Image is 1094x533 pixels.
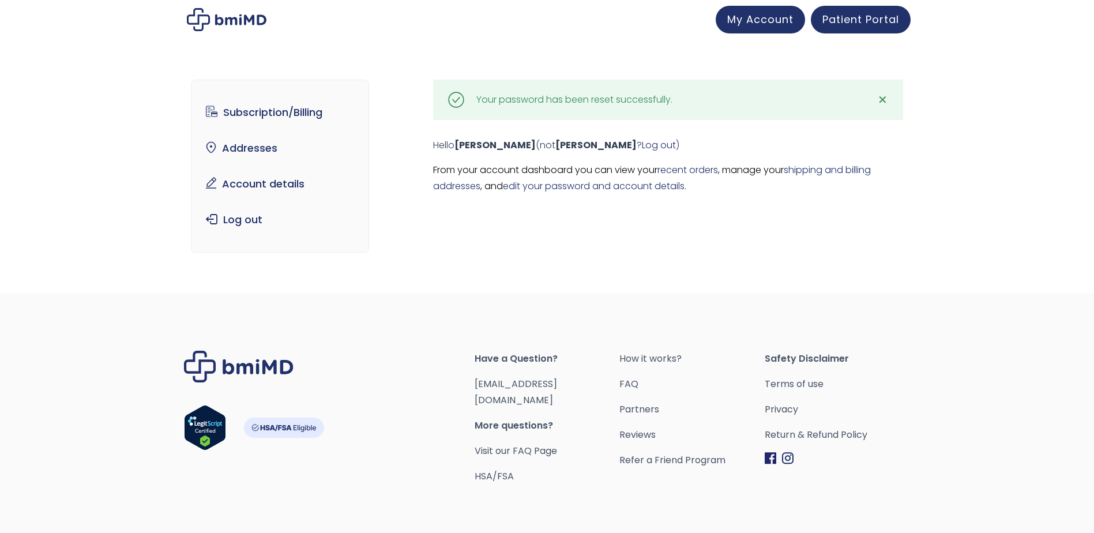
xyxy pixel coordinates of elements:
[475,351,620,367] span: Have a Question?
[184,405,226,456] a: Verify LegitScript Approval for www.bmimd.com
[765,452,776,464] img: Facebook
[503,179,685,193] a: edit your password and account details
[200,208,360,232] a: Log out
[765,376,910,392] a: Terms of use
[475,377,557,407] a: [EMAIL_ADDRESS][DOMAIN_NAME]
[619,376,765,392] a: FAQ
[619,351,765,367] a: How it works?
[619,427,765,443] a: Reviews
[619,452,765,468] a: Refer a Friend Program
[454,138,536,152] strong: [PERSON_NAME]
[822,12,899,27] span: Patient Portal
[555,138,637,152] strong: [PERSON_NAME]
[433,162,903,194] p: From your account dashboard you can view your , manage your , and .
[200,136,360,160] a: Addresses
[642,138,676,152] a: Log out
[657,163,718,177] a: recent orders
[871,88,894,111] a: ✕
[184,351,294,382] img: Brand Logo
[765,401,910,418] a: Privacy
[716,6,805,33] a: My Account
[619,401,765,418] a: Partners
[765,351,910,367] span: Safety Disclaimer
[878,92,888,108] span: ✕
[200,100,360,125] a: Subscription/Billing
[782,452,794,464] img: Instagram
[476,92,672,108] div: Your password has been reset successfully.
[191,80,369,253] nav: Account pages
[243,418,324,438] img: HSA-FSA
[187,8,266,31] img: My account
[184,405,226,451] img: Verify Approval for www.bmimd.com
[475,418,620,434] span: More questions?
[811,6,911,33] a: Patient Portal
[765,427,910,443] a: Return & Refund Policy
[727,12,794,27] span: My Account
[433,137,903,153] p: Hello (not ? )
[475,470,514,483] a: HSA/FSA
[200,172,360,196] a: Account details
[475,444,557,457] a: Visit our FAQ Page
